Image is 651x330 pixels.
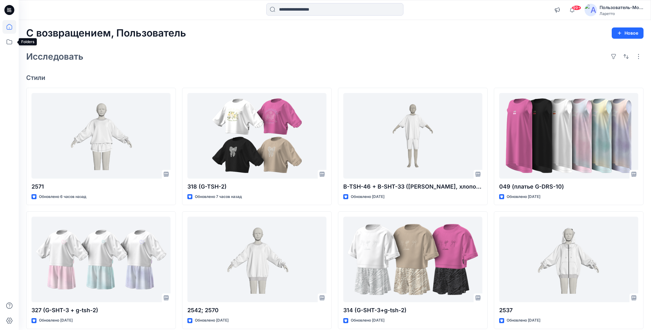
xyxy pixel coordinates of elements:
[343,307,407,313] ya-tr-span: 314 (G-SHT-3+g-tsh-2)
[39,318,73,323] ya-tr-span: Обновлено [DATE]
[26,27,186,39] ya-tr-span: С возвращением, Пользователь
[31,93,171,179] a: 2571
[572,5,581,10] span: 99+
[351,317,384,324] p: Обновлено [DATE]
[39,194,86,199] ya-tr-span: Обновлено 6 часов назад
[499,306,638,315] p: 2537
[343,183,545,190] ya-tr-span: B-TSH-46 + B-SHT-33 ([PERSON_NAME], хлопок 77 %, полиэстер 23 %)
[26,74,45,81] ya-tr-span: Стили
[343,217,482,302] a: 314 (G-SHT-3+g-tsh-2)
[585,4,597,16] img: аватар
[187,93,326,179] a: 318 (G-TSH-2)
[499,217,638,302] a: 2537
[351,194,384,200] p: Обновлено [DATE]
[600,11,615,16] ya-tr-span: Ларетто
[31,182,171,191] p: 2571
[187,217,326,302] a: 2542; 2570
[195,194,242,199] ya-tr-span: Обновлено 7 часов назад
[507,194,540,200] p: Обновлено [DATE]
[195,317,229,324] p: Обновлено [DATE]
[31,217,171,302] a: 327 (G-SHT-3 + g-tsh-2)
[343,93,482,179] a: B-TSH-46 + B-SHT-33 (Пенье WFACE Пике, хлопок 77 %, полиэстер 23 %)
[499,183,564,190] ya-tr-span: 049 (платье G-DRS-10)
[507,317,540,324] p: Обновлено [DATE]
[31,306,171,315] p: 327 (G-SHT-3 + g-tsh-2)
[26,51,83,62] ya-tr-span: Исследовать
[187,182,326,191] p: 318 (G-TSH-2)
[187,306,326,315] p: 2542; 2570
[612,27,644,39] button: Новое
[499,93,638,179] a: 049 (платье G-DRS-10)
